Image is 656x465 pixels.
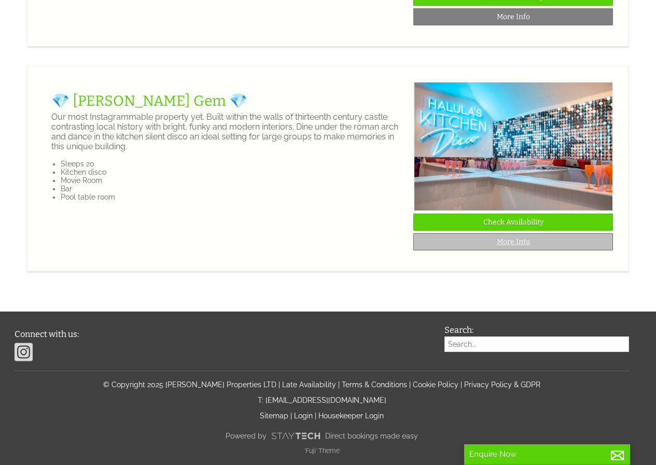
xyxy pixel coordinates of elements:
li: Kitchen disco [61,168,405,176]
span: | [290,412,292,420]
span: | [315,412,316,420]
img: Halula_Gem_21-11-17_0033.original.JPG [414,82,613,211]
p: Our most Instagrammable property yet. Built within the walls of thirteenth century castle contras... [51,112,405,151]
img: Instagram [15,342,33,362]
a: Check Availability [413,214,613,231]
h3: Search: [444,325,629,335]
a: © Copyright 2025 [PERSON_NAME] Properties LTD [103,381,276,389]
a: Privacy Policy & GDPR [464,381,540,389]
h3: Connect with us: [15,329,432,339]
p: 'Fuji' Theme [15,447,629,455]
a: Powered byDirect bookings made easy [15,427,629,445]
li: Sleeps 20 [61,160,405,168]
a: Terms & Conditions [342,381,407,389]
a: Sitemap [260,412,288,420]
a: Housekeeper Login [318,412,384,420]
li: Pool table room [61,193,405,201]
li: Bar [61,185,405,193]
a: Late Availability [282,381,336,389]
span: | [460,381,462,389]
p: Enquire Now [469,449,625,459]
span: | [338,381,340,389]
a: Login [294,412,313,420]
span: | [278,381,280,389]
a: 💎 [PERSON_NAME] Gem 💎 [51,92,247,109]
img: scrumpy.png [271,430,320,442]
span: | [409,381,411,389]
a: More Info [413,8,613,25]
a: T: [EMAIL_ADDRESS][DOMAIN_NAME] [258,396,386,404]
a: Cookie Policy [413,381,458,389]
a: More Info [413,233,613,250]
li: Movie Room [61,176,405,185]
input: Search... [444,336,629,352]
